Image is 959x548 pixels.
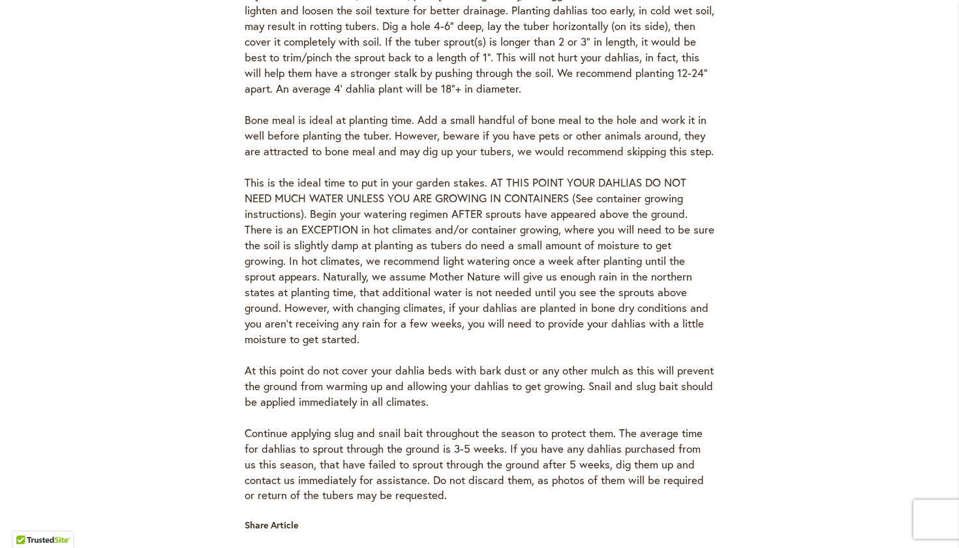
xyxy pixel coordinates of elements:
[245,112,714,159] p: Bone meal is ideal at planting time. Add a small handful of bone meal to the hole and work it in ...
[245,425,714,504] p: Continue applying slug and snail bait throughout the season to protect them. The average time for...
[245,363,714,410] p: At this point do not cover your dahlia beds with bark dust or any other mulch as this will preven...
[245,175,714,347] p: This is the ideal time to put in your garden stakes. AT THIS POINT YOUR DAHLIAS DO NOT NEED MUCH ...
